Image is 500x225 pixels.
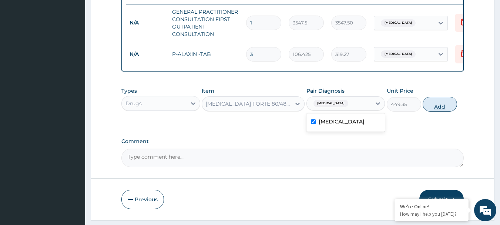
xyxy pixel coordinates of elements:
label: Comment [121,138,464,145]
button: Submit [419,190,464,209]
span: [MEDICAL_DATA] [381,50,416,58]
div: [MEDICAL_DATA] FORTE 80/480 BY 6 TAB [206,100,292,107]
td: GENERAL PRACTITIONER CONSULTATION FIRST OUTPATIENT CONSULTATION [168,4,242,42]
img: d_794563401_company_1708531726252_794563401 [14,37,30,56]
label: Pair Diagnosis [306,87,345,95]
label: Item [202,87,214,95]
button: Add [423,97,457,112]
div: We're Online! [400,203,463,210]
span: [MEDICAL_DATA] [313,100,348,107]
textarea: Type your message and hit 'Enter' [4,148,141,174]
label: Unit Price [387,87,413,95]
div: Chat with us now [38,42,124,51]
span: We're online! [43,66,102,141]
td: N/A [126,16,168,30]
p: How may I help you today? [400,211,463,217]
div: Drugs [125,100,142,107]
label: [MEDICAL_DATA] [319,118,365,125]
span: [MEDICAL_DATA] [381,19,416,27]
div: Minimize live chat window [121,4,139,21]
td: N/A [126,47,168,61]
label: Types [121,88,137,94]
td: P-ALAXIN -TAB [168,47,242,62]
button: Previous [121,190,164,209]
